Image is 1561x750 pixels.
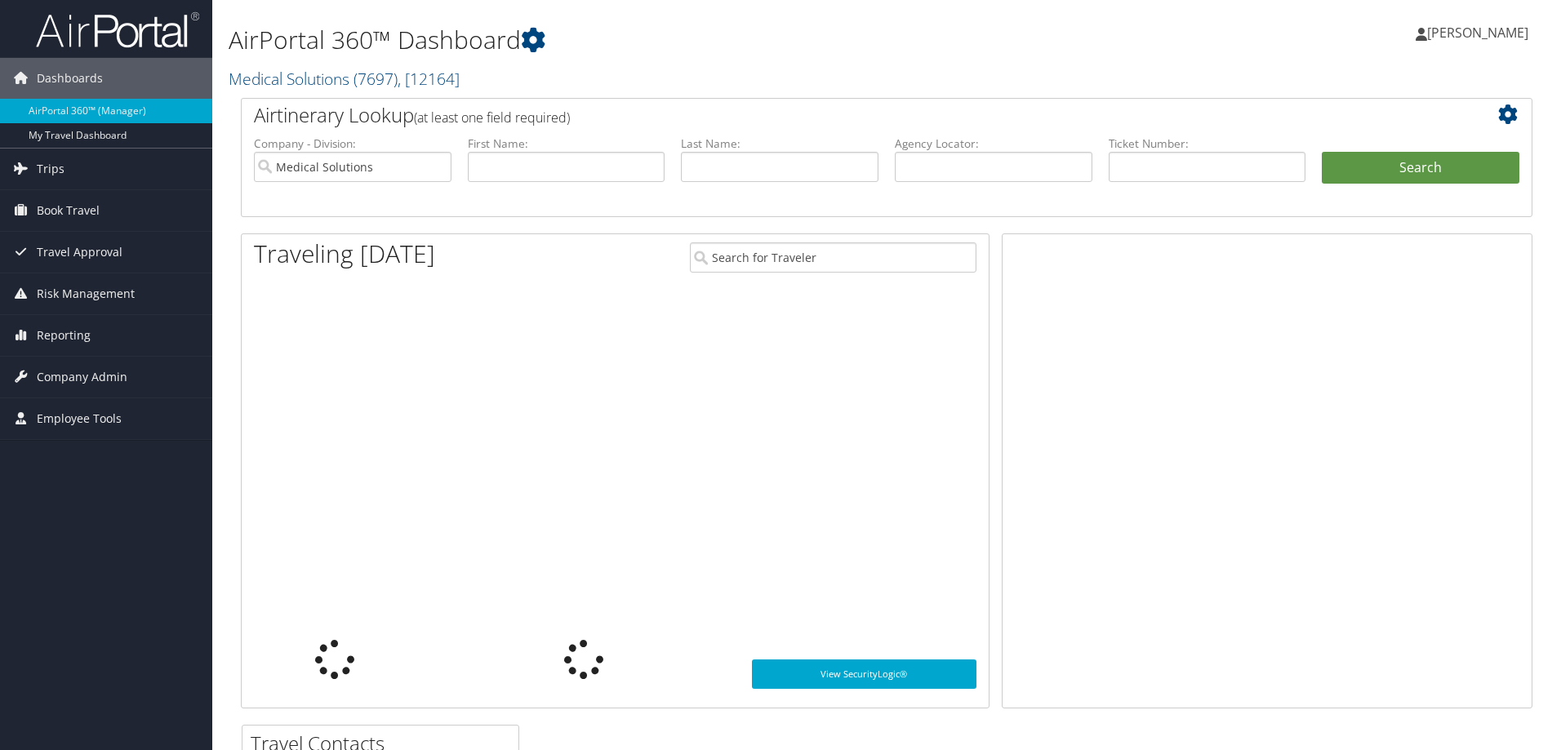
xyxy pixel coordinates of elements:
[254,237,435,271] h1: Traveling [DATE]
[37,398,122,439] span: Employee Tools
[254,101,1412,129] h2: Airtinerary Lookup
[1416,8,1545,57] a: [PERSON_NAME]
[681,135,878,152] label: Last Name:
[37,273,135,314] span: Risk Management
[37,232,122,273] span: Travel Approval
[37,190,100,231] span: Book Travel
[1427,24,1528,42] span: [PERSON_NAME]
[414,109,570,126] span: (at least one field required)
[229,23,1106,57] h1: AirPortal 360™ Dashboard
[229,68,460,90] a: Medical Solutions
[1109,135,1306,152] label: Ticket Number:
[468,135,665,152] label: First Name:
[895,135,1092,152] label: Agency Locator:
[254,135,451,152] label: Company - Division:
[752,659,976,689] a: View SecurityLogic®
[37,58,103,99] span: Dashboards
[37,357,127,397] span: Company Admin
[398,68,460,90] span: , [ 12164 ]
[1322,152,1519,184] button: Search
[37,149,64,189] span: Trips
[36,11,199,49] img: airportal-logo.png
[354,68,398,90] span: ( 7697 )
[690,242,976,273] input: Search for Traveler
[37,315,91,356] span: Reporting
